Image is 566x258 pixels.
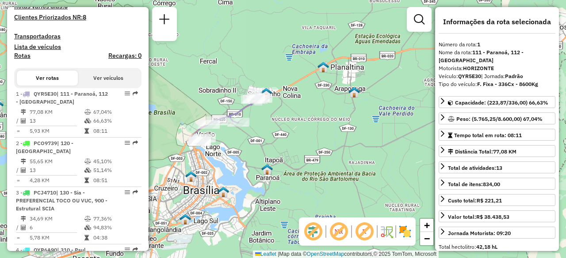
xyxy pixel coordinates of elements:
[16,189,107,212] span: | 130 - Sia - PREFERENCIAL TOCO OU VUC, 900 - Estrutural SCIA
[133,91,138,96] em: Rota exportada
[16,176,20,185] td: =
[16,223,20,232] td: /
[439,96,555,108] a: Capacidade: (223,87/336,00) 66,63%
[456,116,543,122] span: Peso: (5.765,25/8.600,00) 67,04%
[93,176,138,185] td: 08:51
[57,247,86,253] span: | 310 - Psul
[455,99,548,106] span: Capacidade: (223,87/336,00) 66,63%
[439,161,555,173] a: Total de atividades:13
[379,224,394,239] img: Fluxo de ruas
[17,71,78,86] button: Ver rotas
[218,186,229,198] img: 129 UDC WCL Vila Planalto
[448,148,516,156] div: Distância Total:
[93,108,138,116] td: 67,04%
[21,118,26,123] i: Total de Atividades
[483,181,500,187] strong: 834,00
[34,247,57,253] span: QYR6A90
[328,221,349,242] span: Exibir NR
[125,140,130,146] em: Opções
[317,61,329,73] img: 115 UDC WCL Planaltina
[84,128,89,134] i: Tempo total em rota
[84,109,91,115] i: % de utilização do peso
[476,213,509,220] strong: R$ 38.438,53
[477,81,538,87] strong: F. Fixa - 336Cx - 8600Kg
[16,127,20,135] td: =
[84,159,91,164] i: % de utilização do peso
[34,90,57,97] span: QYR5E30
[505,73,523,79] strong: Padrão
[16,116,20,125] td: /
[439,145,555,157] a: Distância Total:77,08 KM
[125,91,130,96] em: Opções
[93,223,138,232] td: 94,83%
[21,159,26,164] i: Distância Total
[448,180,500,188] div: Total de itens:
[420,232,433,245] a: Zoom out
[156,11,173,30] a: Nova sessão e pesquisa
[125,247,130,252] em: Opções
[34,140,57,146] span: PCO9739
[439,18,555,26] h4: Informações da rota selecionada
[34,189,56,196] span: PCJ4710
[125,190,130,195] em: Opções
[93,233,138,242] td: 04:38
[16,233,20,242] td: =
[29,116,84,125] td: 13
[14,3,141,10] h4: Rotas vários dias:
[476,243,497,250] strong: 42,18 hL
[133,190,138,195] em: Rota exportada
[439,129,555,141] a: Tempo total em rota: 08:11
[29,233,84,242] td: 5,78 KM
[410,11,428,28] a: Exibir filtros
[108,52,141,60] h4: Recargas: 0
[253,251,439,258] div: Map data © contributors,© 2025 TomTom, Microsoft
[93,166,138,175] td: 51,14%
[29,166,84,175] td: 13
[78,71,139,86] button: Ver veículos
[29,108,84,116] td: 77,08 KM
[16,140,73,154] span: 2 -
[16,247,86,253] span: 4 -
[448,165,502,171] span: Total de atividades:
[439,49,524,64] strong: 111 - Paranoá, 112 - [GEOGRAPHIC_DATA]
[439,72,555,80] div: Veículo:
[84,178,89,183] i: Tempo total em rota
[93,127,138,135] td: 08:11
[261,164,273,175] img: 133 UDC WCL Itapoã
[348,86,360,98] img: 106 UDC WCL Planaltina Arapoanga
[448,197,502,205] div: Custo total:
[93,214,138,223] td: 77,36%
[21,216,26,221] i: Distância Total
[16,166,20,175] td: /
[16,189,107,212] span: 3 -
[16,140,73,154] span: | 120 - [GEOGRAPHIC_DATA]
[448,213,509,221] div: Valor total:
[21,109,26,115] i: Distância Total
[463,65,494,71] strong: HORIZONTE
[398,224,412,239] img: Exibir/Ocultar setores
[84,216,91,221] i: % de utilização do peso
[29,176,84,185] td: 4,28 KM
[14,33,141,40] h4: Transportadoras
[29,223,84,232] td: 6
[439,112,555,124] a: Peso: (5.765,25/8.600,00) 67,04%
[260,87,272,99] img: 122 UDC WCL Sobradinho
[180,213,191,225] img: 119 UDC WCL Asa Sul
[16,90,108,105] span: | 111 - Paranoá, 112 - [GEOGRAPHIC_DATA]
[481,73,523,79] span: | Jornada:
[84,235,89,240] i: Tempo total em rota
[439,41,555,49] div: Número da rota:
[29,214,84,223] td: 34,69 KM
[133,140,138,146] em: Rota exportada
[14,52,31,60] a: Rotas
[420,219,433,232] a: Zoom in
[307,251,344,257] a: OpenStreetMap
[439,194,555,206] a: Custo total:R$ 221,21
[424,233,430,244] span: −
[84,168,91,173] i: % de utilização da cubagem
[493,148,516,155] span: 77,08 KM
[93,116,138,125] td: 66,63%
[448,229,511,237] div: Jornada Motorista: 09:20
[454,132,522,138] span: Tempo total em rota: 08:11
